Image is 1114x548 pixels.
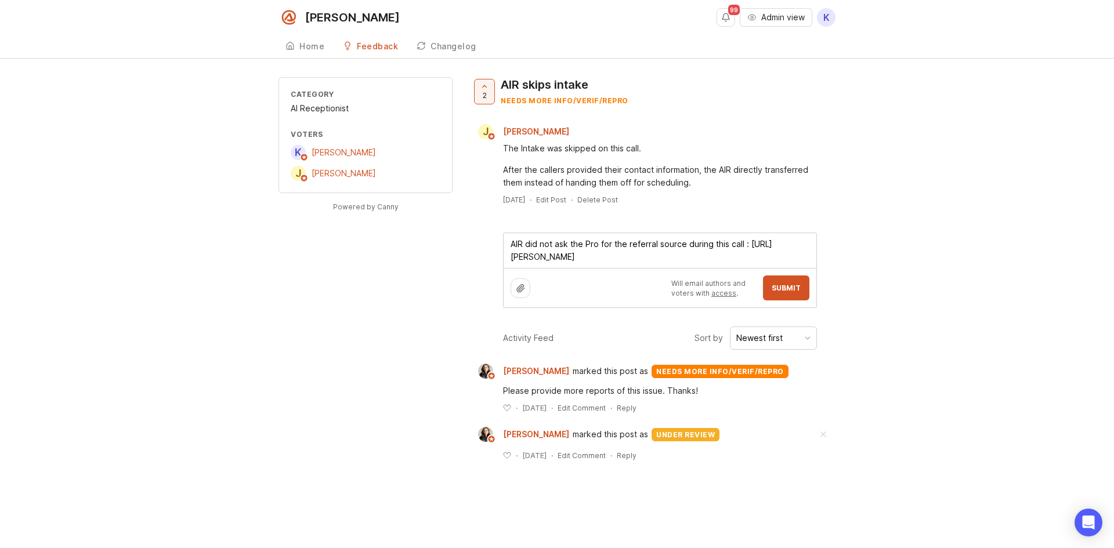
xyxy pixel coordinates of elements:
a: Powered by Canny [331,200,400,213]
span: Submit [772,284,801,292]
div: Edit Comment [558,451,606,460]
button: Notifications [717,8,735,27]
div: under review [652,428,719,441]
span: marked this post as [573,365,648,378]
img: member badge [487,435,496,444]
div: · [530,195,531,205]
div: AI Receptionist [291,102,440,115]
a: J[PERSON_NAME] [291,166,376,181]
p: Will email authors and voters with . [671,278,756,298]
button: Admin view [740,8,812,27]
button: Submit [763,275,809,300]
div: Reply [617,451,636,460]
div: J [478,124,493,139]
a: K[PERSON_NAME] [291,145,376,160]
a: [DATE] [503,195,525,205]
div: · [610,451,612,460]
a: access [711,289,736,297]
div: AIR skips intake [501,77,628,93]
a: Ysabelle Eugenio[PERSON_NAME] [471,427,573,442]
img: Ysabelle Eugenio [478,364,493,379]
div: · [551,403,553,413]
div: needs more info/verif/repro [652,365,789,378]
span: [PERSON_NAME] [503,126,569,136]
div: Activity Feed [503,332,554,344]
img: member badge [300,174,309,183]
img: Smith.ai logo [278,7,299,28]
a: Feedback [336,35,405,59]
div: Delete Post [577,195,618,205]
div: Open Intercom Messenger [1075,509,1102,536]
div: Edit Post [536,195,566,205]
div: · [551,451,553,460]
span: 2 [483,90,487,100]
time: [DATE] [522,451,547,460]
span: marked this post as [573,428,648,441]
div: · [610,403,612,413]
div: K [291,145,306,160]
div: [PERSON_NAME] [305,12,400,23]
div: After the callers provided their contact information, the AIR directly transferred them instead o... [503,164,817,189]
div: Changelog [431,42,476,50]
span: 99 [728,5,740,15]
div: Edit Comment [558,403,606,413]
a: J[PERSON_NAME] [471,124,578,139]
span: Sort by [695,332,723,344]
div: Feedback [357,42,398,50]
span: K [823,10,830,24]
div: Category [291,89,440,99]
span: [PERSON_NAME] [503,365,569,378]
span: [PERSON_NAME] [503,428,569,441]
img: member badge [487,132,496,141]
button: K [817,8,835,27]
time: [DATE] [522,404,547,412]
button: 2 [474,79,495,104]
div: · [571,195,573,205]
div: Newest first [736,332,783,344]
span: [PERSON_NAME] [312,168,376,178]
span: Admin view [761,12,805,23]
div: The Intake was skipped on this call. [503,142,817,155]
span: [PERSON_NAME] [312,147,376,157]
div: J [291,166,306,181]
a: Ysabelle Eugenio[PERSON_NAME] [471,364,573,379]
div: Reply [617,403,636,413]
img: member badge [487,372,496,380]
img: Ysabelle Eugenio [478,427,493,442]
a: Changelog [410,35,483,59]
div: Voters [291,129,440,139]
img: member badge [300,153,309,162]
div: Home [299,42,324,50]
div: needs more info/verif/repro [501,96,628,106]
time: [DATE] [503,195,525,204]
textarea: AIR did not ask the Pro for the referral source during this call : [URL][PERSON_NAME] [504,233,816,268]
div: · [516,403,518,413]
div: Please provide more reports of this issue. Thanks! [503,384,817,397]
div: · [516,451,518,460]
a: Home [278,35,331,59]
